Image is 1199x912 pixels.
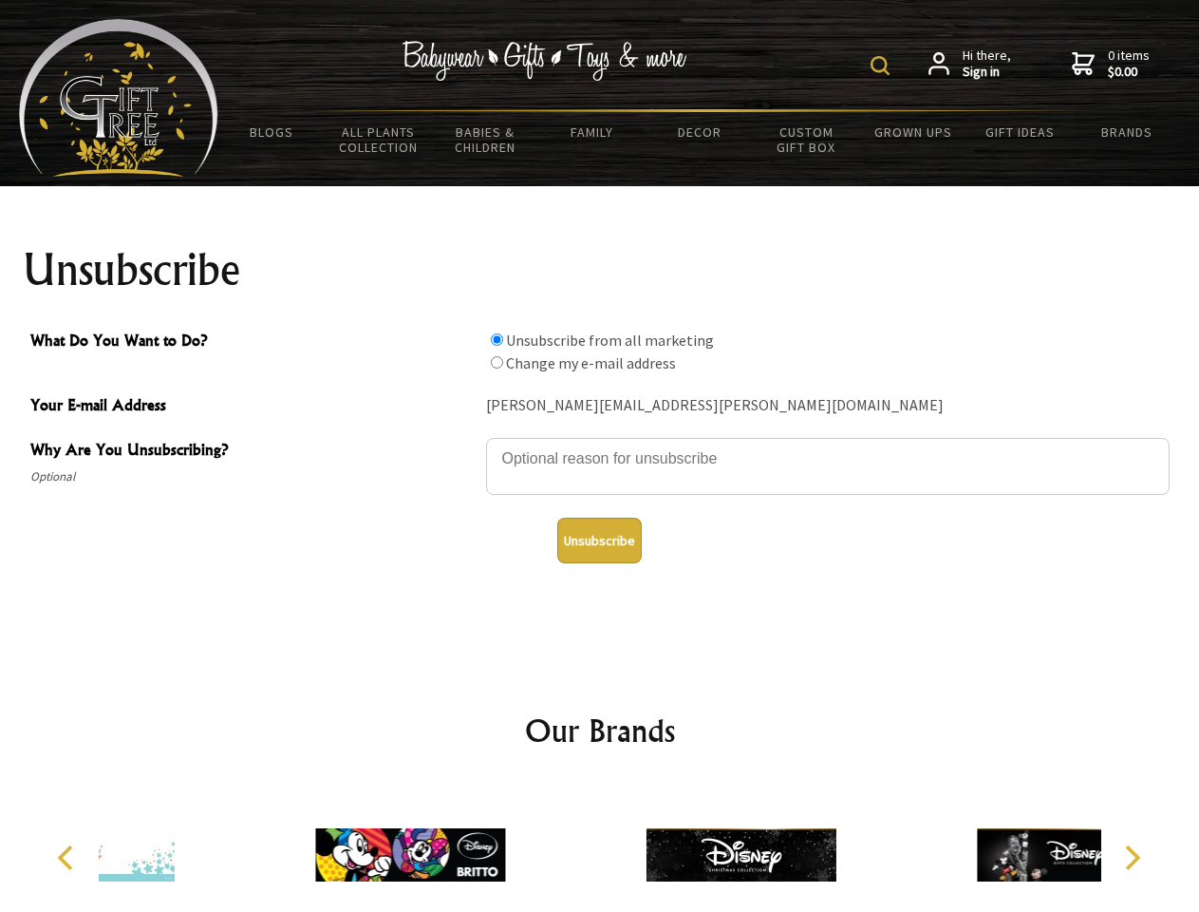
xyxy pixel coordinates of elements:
img: Babyware - Gifts - Toys and more... [19,19,218,177]
a: Gift Ideas [966,112,1074,152]
span: Your E-mail Address [30,393,477,421]
a: Decor [646,112,753,152]
span: Hi there, [963,47,1011,81]
span: 0 items [1108,47,1150,81]
label: Unsubscribe from all marketing [506,331,714,350]
span: Why Are You Unsubscribing? [30,438,477,465]
img: Babywear - Gifts - Toys & more [403,41,687,81]
a: Custom Gift Box [753,112,860,167]
strong: Sign in [963,64,1011,81]
a: Family [539,112,646,152]
label: Change my e-mail address [506,353,676,372]
input: What Do You Want to Do? [491,333,503,346]
textarea: Why Are You Unsubscribing? [486,438,1170,495]
img: product search [871,56,890,75]
a: BLOGS [218,112,326,152]
a: Brands [1074,112,1181,152]
a: Hi there,Sign in [928,47,1011,81]
a: All Plants Collection [326,112,433,167]
span: Optional [30,465,477,488]
h2: Our Brands [38,708,1162,753]
button: Next [1111,837,1152,879]
button: Previous [47,837,89,879]
a: 0 items$0.00 [1072,47,1150,81]
div: [PERSON_NAME][EMAIL_ADDRESS][PERSON_NAME][DOMAIN_NAME] [486,391,1170,421]
h1: Unsubscribe [23,247,1177,293]
span: What Do You Want to Do? [30,329,477,356]
strong: $0.00 [1108,64,1150,81]
input: What Do You Want to Do? [491,356,503,369]
a: Babies & Children [432,112,539,167]
a: Grown Ups [859,112,966,152]
button: Unsubscribe [557,518,642,563]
